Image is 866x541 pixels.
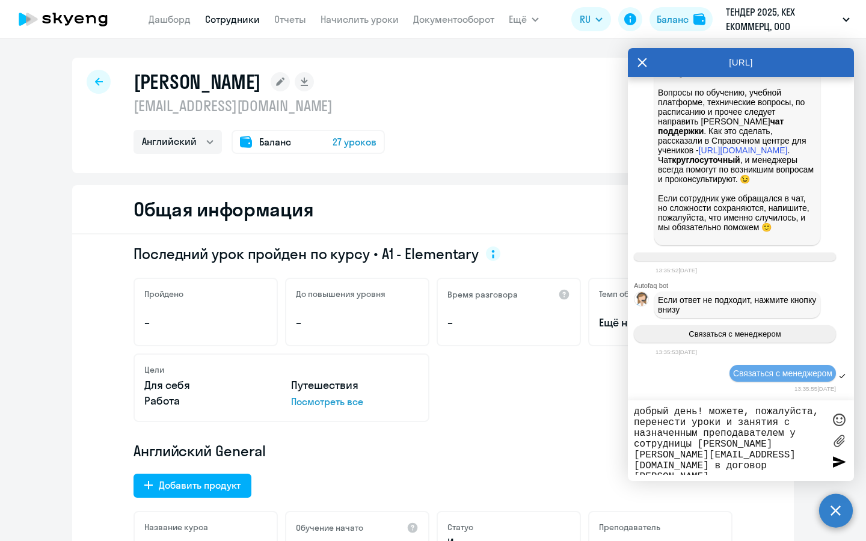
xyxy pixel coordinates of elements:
h5: Время разговора [447,289,518,300]
h5: Темп обучения [599,289,657,299]
a: Документооборот [413,13,494,25]
button: Ещё [509,7,539,31]
time: 13:35:53[DATE] [656,349,697,355]
h5: Цели [144,364,164,375]
span: Английский General [134,441,266,460]
h5: Преподаватель [599,522,660,533]
span: Если ответ не подходит, нажмите кнопку внизу [658,295,818,314]
h5: До повышения уровня [296,289,385,299]
h1: [PERSON_NAME] [134,70,261,94]
textarea: добрый день! можете, пожалуйста, перенести уроки и занятия с назначенным преподавателем у сотрудн... [634,406,824,475]
span: Связаться с менеджером [689,329,781,338]
h5: Название курса [144,522,208,533]
button: RU [571,7,611,31]
button: Связаться с менеджером [634,325,836,343]
p: Для себя [144,377,272,393]
a: Отчеты [274,13,306,25]
span: Ещё не определён [599,315,722,331]
a: [URL][DOMAIN_NAME] [699,145,788,155]
span: 27 уроков [333,135,376,149]
p: В личном кабинете учеников есть Учебные вопросы к преподавателю вне урока сотрудник может адресов... [658,11,817,242]
time: 13:35:55[DATE] [794,385,836,392]
div: Добавить продукт [159,478,241,492]
span: Последний урок пройден по курсу • A1 - Elementary [134,244,479,263]
h5: Пройдено [144,289,183,299]
span: Связаться с менеджером [733,368,832,378]
span: RU [580,12,591,26]
label: Лимит 10 файлов [830,432,848,450]
a: Сотрудники [205,13,260,25]
span: Баланс [259,135,291,149]
h5: Статус [447,522,473,533]
a: Начислить уроки [321,13,399,25]
button: Балансbalance [649,7,713,31]
div: Autofaq bot [634,282,854,289]
p: ТЕНДЕР 2025, КЕХ ЕКОММЕРЦ, ООО [726,5,838,34]
p: Работа [144,393,272,409]
button: ТЕНДЕР 2025, КЕХ ЕКОММЕРЦ, ООО [720,5,856,34]
a: Дашборд [149,13,191,25]
strong: чат поддержки [658,117,786,136]
h5: Обучение начато [296,522,363,533]
img: balance [693,13,705,25]
img: bot avatar [634,292,649,310]
h2: Общая информация [134,197,313,221]
time: 13:35:52[DATE] [656,267,697,274]
p: Путешествия [291,377,419,393]
p: – [144,315,267,331]
p: [EMAIL_ADDRESS][DOMAIN_NAME] [134,96,385,115]
span: Ещё [509,12,527,26]
button: Добавить продукт [134,474,251,498]
div: Баланс [657,12,689,26]
p: – [296,315,419,331]
strong: круглосуточный [672,155,740,165]
p: – [447,315,570,331]
p: Посмотреть все [291,394,419,409]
